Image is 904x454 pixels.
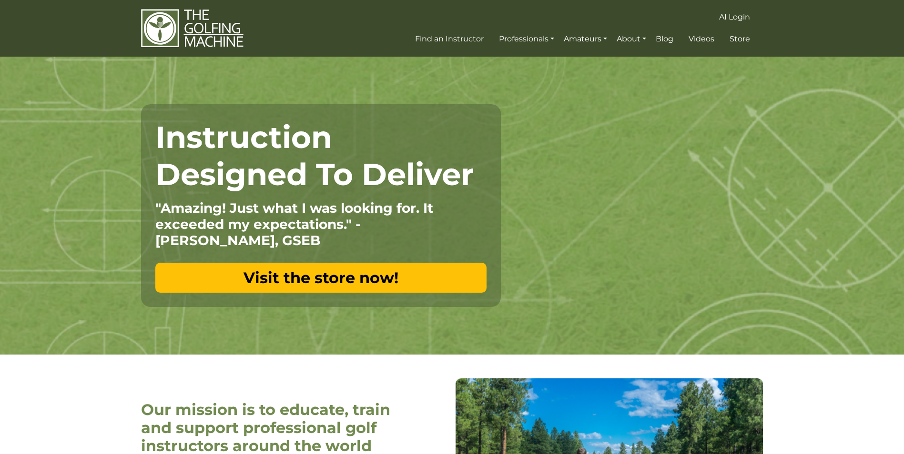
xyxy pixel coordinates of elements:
img: The Golfing Machine [141,9,244,48]
p: "Amazing! Just what I was looking for. It exceeded my expectations." - [PERSON_NAME], GSEB [155,200,487,248]
span: Videos [689,34,714,43]
span: AI Login [719,12,750,21]
a: Store [727,30,752,48]
span: Find an Instructor [415,34,484,43]
a: Visit the store now! [155,263,487,293]
a: Find an Instructor [413,30,486,48]
a: Videos [686,30,717,48]
span: Store [730,34,750,43]
span: Blog [656,34,673,43]
a: Amateurs [561,30,609,48]
a: Blog [653,30,676,48]
a: AI Login [717,9,752,26]
a: About [614,30,649,48]
a: Professionals [497,30,557,48]
h1: Instruction Designed To Deliver [155,118,487,193]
